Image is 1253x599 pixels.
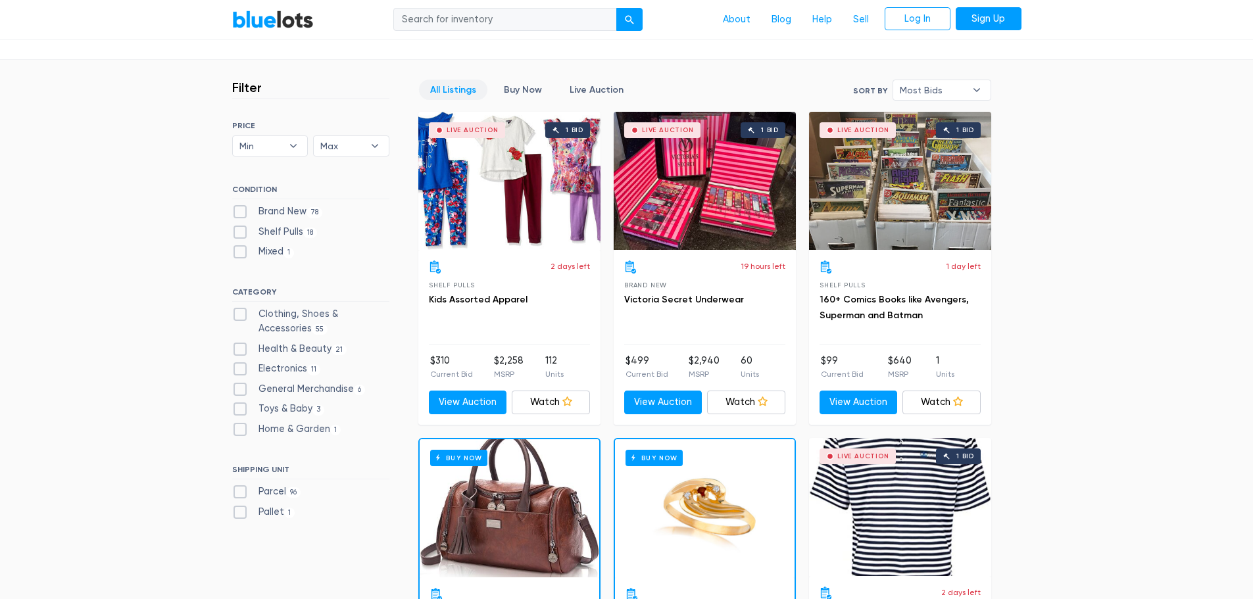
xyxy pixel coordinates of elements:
a: BlueLots [232,10,314,29]
label: Electronics [232,362,321,376]
a: Log In [885,7,950,31]
label: Brand New [232,204,323,219]
span: Shelf Pulls [429,281,475,289]
span: 78 [307,207,323,218]
div: 1 bid [566,127,583,133]
li: $499 [626,354,668,380]
p: Current Bid [430,368,473,380]
a: View Auction [624,391,702,414]
b: ▾ [963,80,991,100]
label: Toys & Baby [232,402,325,416]
b: ▾ [280,136,307,156]
p: MSRP [689,368,720,380]
a: Live Auction 1 bid [809,438,991,576]
a: Watch [512,391,590,414]
a: Kids Assorted Apparel [429,294,528,305]
a: Sell [843,7,879,32]
a: Live Auction [558,80,635,100]
input: Search for inventory [393,8,617,32]
label: General Merchandise [232,382,366,396]
p: Current Bid [626,368,668,380]
div: Live Auction [642,127,694,133]
div: 1 bid [761,127,779,133]
a: Live Auction 1 bid [614,112,796,250]
a: Sign Up [956,7,1021,31]
a: Buy Now [615,439,795,577]
b: ▾ [361,136,389,156]
span: 11 [307,364,321,375]
h6: PRICE [232,121,389,130]
li: $640 [888,354,912,380]
a: Live Auction 1 bid [418,112,601,250]
div: Live Auction [837,453,889,460]
li: 112 [545,354,564,380]
a: Blog [761,7,802,32]
p: Current Bid [821,368,864,380]
h6: SHIPPING UNIT [232,465,389,479]
a: Buy Now [493,80,553,100]
p: Units [545,368,564,380]
span: 96 [286,487,301,498]
a: Watch [707,391,785,414]
li: 60 [741,354,759,380]
span: 1 [284,508,295,518]
div: Live Auction [837,127,889,133]
p: MSRP [888,368,912,380]
label: Sort By [853,85,887,97]
li: $99 [821,354,864,380]
li: 1 [936,354,954,380]
a: View Auction [820,391,898,414]
label: Clothing, Shoes & Accessories [232,307,389,335]
label: Home & Garden [232,422,341,437]
span: 21 [332,345,347,355]
a: View Auction [429,391,507,414]
span: 55 [312,324,328,335]
a: Watch [902,391,981,414]
p: Units [741,368,759,380]
a: 160+ Comics Books like Avengers, Superman and Batman [820,294,969,321]
label: Parcel [232,485,301,499]
label: Pallet [232,505,295,519]
a: Help [802,7,843,32]
span: 6 [354,385,366,395]
span: Min [239,136,283,156]
span: 3 [312,405,325,416]
span: Most Bids [900,80,966,100]
p: MSRP [494,368,524,380]
div: 1 bid [956,453,974,460]
div: Live Auction [447,127,499,133]
span: 1 [283,248,295,258]
h6: Buy Now [430,450,487,466]
span: Max [320,136,364,156]
label: Mixed [232,245,295,259]
a: Buy Now [420,439,599,577]
div: 1 bid [956,127,974,133]
p: 2 days left [551,260,590,272]
p: Units [936,368,954,380]
span: Shelf Pulls [820,281,866,289]
h3: Filter [232,80,262,95]
li: $310 [430,354,473,380]
label: Shelf Pulls [232,225,318,239]
h6: Buy Now [626,450,683,466]
p: 19 hours left [741,260,785,272]
span: Brand New [624,281,667,289]
h6: CATEGORY [232,287,389,302]
p: 1 day left [946,260,981,272]
a: Live Auction 1 bid [809,112,991,250]
li: $2,940 [689,354,720,380]
li: $2,258 [494,354,524,380]
span: 1 [330,425,341,435]
p: 2 days left [941,587,981,598]
h6: CONDITION [232,185,389,199]
a: Victoria Secret Underwear [624,294,744,305]
span: 18 [303,228,318,238]
label: Health & Beauty [232,342,347,356]
a: About [712,7,761,32]
a: All Listings [419,80,487,100]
